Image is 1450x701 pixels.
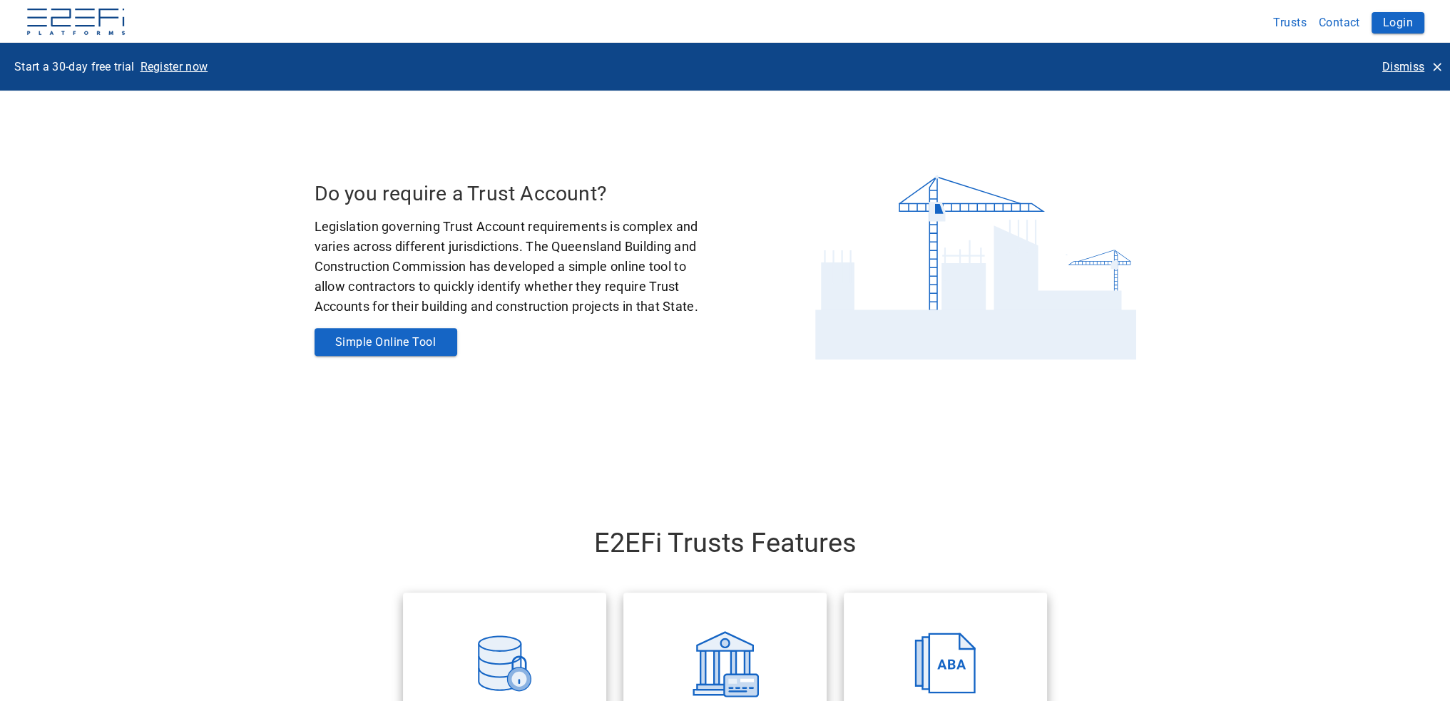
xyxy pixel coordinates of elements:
[1382,58,1424,75] p: Dismiss
[815,107,1136,428] img: RTA
[135,54,214,79] button: Register now
[315,527,1136,558] h3: E2EFi Trusts Features
[315,182,606,205] h4: Do you require a Trust Account?
[14,58,135,75] p: Start a 30-day free trial
[315,217,707,317] span: Legislation governing Trust Account requirements is complex and varies across different jurisdict...
[141,58,208,75] p: Register now
[315,328,457,356] button: Simple Online Tool
[1377,54,1447,79] button: Dismiss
